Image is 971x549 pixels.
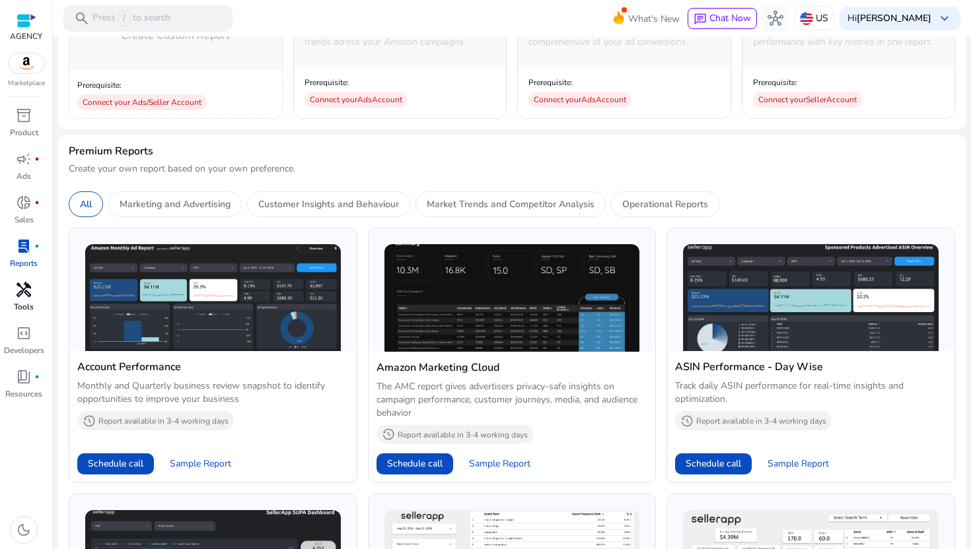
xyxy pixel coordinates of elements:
[382,428,395,441] span: history_2
[857,12,931,24] b: [PERSON_NAME]
[258,197,399,211] p: Customer Insights and Behaviour
[622,197,708,211] p: Operational Reports
[528,92,631,108] div: Connect your Ads Account
[69,145,153,158] h4: Premium Reports
[816,7,828,30] p: US
[469,457,530,470] span: Sample Report
[10,127,38,139] p: Product
[458,453,541,474] button: Sample Report
[709,12,751,24] span: Chat Now
[77,359,349,375] h4: Account Performance
[88,457,143,470] span: Schedule call
[16,369,32,385] span: book_4
[4,344,44,356] p: Developers
[34,243,40,249] span: fiber_manual_record
[800,12,813,25] img: us.svg
[427,197,594,211] p: Market Trends and Competitor Analysis
[528,77,631,88] p: Prerequisite:
[768,11,783,26] span: hub
[77,80,274,90] p: Prerequisite:
[5,388,42,400] p: Resources
[98,416,229,426] p: Report available in 3-4 working days
[8,79,45,88] p: Marketplace
[77,379,349,406] p: Monthly and Quarterly business review snapshot to identify opportunities to improve your business
[83,414,96,428] span: history_2
[686,457,741,470] span: Schedule call
[937,11,953,26] span: keyboard_arrow_down
[34,374,40,379] span: fiber_manual_record
[10,257,38,269] p: Reports
[16,522,32,538] span: dark_mode
[77,94,207,110] div: Connect your Ads/Seller Account
[753,92,862,108] div: Connect your Seller Account
[694,13,707,26] span: chat
[14,301,34,313] p: Tools
[16,151,32,167] span: campaign
[387,457,443,470] span: Schedule call
[628,7,680,30] span: What's New
[120,197,231,211] p: Marketing and Advertising
[92,11,170,26] p: Press to search
[9,53,44,73] img: amazon.svg
[16,238,32,254] span: lab_profile
[377,453,453,474] button: Schedule call
[757,453,840,474] button: Sample Report
[696,416,826,426] p: Report available in 3-4 working days
[675,359,947,375] h4: ASIN Performance - Day Wise
[16,195,32,210] span: donut_small
[680,414,694,428] span: history_2
[377,380,648,420] p: The AMC report gives advertisers privacy-safe insights on campaign performance, customer journeys...
[762,5,789,32] button: hub
[170,457,231,470] span: Sample Report
[69,162,955,176] p: Create your own report based on your own preference.
[118,11,130,26] span: /
[768,457,829,470] span: Sample Report
[753,77,862,88] p: Prerequisite:
[15,214,34,226] p: Sales
[688,8,757,29] button: chatChat Now
[16,325,32,341] span: code_blocks
[159,453,242,474] button: Sample Report
[377,360,648,375] h4: Amazon Marketing Cloud
[847,14,931,23] p: Hi
[34,156,40,162] span: fiber_manual_record
[74,11,90,26] span: search
[16,108,32,123] span: inventory_2
[305,77,408,88] p: Prerequisite:
[398,430,528,440] p: Report available in 3-4 working days
[17,170,31,182] p: Ads
[305,92,408,108] div: Connect your Ads Account
[16,282,32,298] span: handyman
[34,200,40,205] span: fiber_manual_record
[80,197,92,211] p: All
[675,453,752,474] button: Schedule call
[675,379,947,406] p: Track daily ASIN performance for real-time insights and optimization.
[10,30,42,42] p: AGENCY
[77,453,154,474] button: Schedule call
